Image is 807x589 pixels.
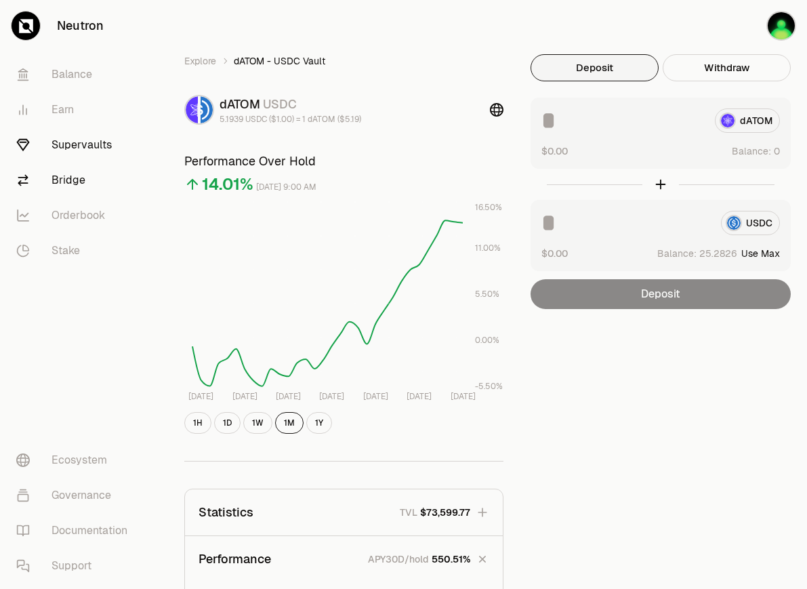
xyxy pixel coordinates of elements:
[475,381,503,392] tspan: -5.50%
[202,174,253,195] div: 14.01%
[319,391,344,402] tspan: [DATE]
[276,391,301,402] tspan: [DATE]
[5,57,146,92] a: Balance
[184,54,503,68] nav: breadcrumb
[184,412,211,434] button: 1H
[732,144,771,158] span: Balance:
[185,489,503,535] button: StatisticsTVL$73,599.77
[188,391,213,402] tspan: [DATE]
[256,180,316,195] div: [DATE] 9:00 AM
[363,391,388,402] tspan: [DATE]
[663,54,791,81] button: Withdraw
[5,478,146,513] a: Governance
[5,92,146,127] a: Earn
[5,127,146,163] a: Supervaults
[541,144,568,158] button: $0.00
[475,202,502,213] tspan: 16.50%
[5,198,146,233] a: Orderbook
[766,11,796,41] img: KO
[420,506,470,519] span: $73,599.77
[400,506,417,519] p: TVL
[201,96,213,123] img: USDC Logo
[407,391,432,402] tspan: [DATE]
[184,54,216,68] a: Explore
[263,96,297,112] span: USDC
[5,233,146,268] a: Stake
[199,503,253,522] p: Statistics
[232,391,257,402] tspan: [DATE]
[368,552,429,566] p: APY30D/hold
[741,247,780,260] button: Use Max
[306,412,332,434] button: 1Y
[186,96,198,123] img: dATOM Logo
[5,513,146,548] a: Documentation
[184,152,503,171] h3: Performance Over Hold
[657,247,697,260] span: Balance:
[475,243,501,253] tspan: 11.00%
[214,412,241,434] button: 1D
[475,289,499,300] tspan: 5.50%
[5,163,146,198] a: Bridge
[475,335,499,346] tspan: 0.00%
[5,548,146,584] a: Support
[275,412,304,434] button: 1M
[220,95,361,114] div: dATOM
[185,536,503,582] button: PerformanceAPY30D/hold550.51%
[220,114,361,125] div: 5.1939 USDC ($1.00) = 1 dATOM ($5.19)
[451,391,476,402] tspan: [DATE]
[432,552,470,566] span: 550.51%
[243,412,272,434] button: 1W
[5,443,146,478] a: Ecosystem
[199,550,271,569] p: Performance
[531,54,659,81] button: Deposit
[541,246,568,260] button: $0.00
[234,54,325,68] span: dATOM - USDC Vault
